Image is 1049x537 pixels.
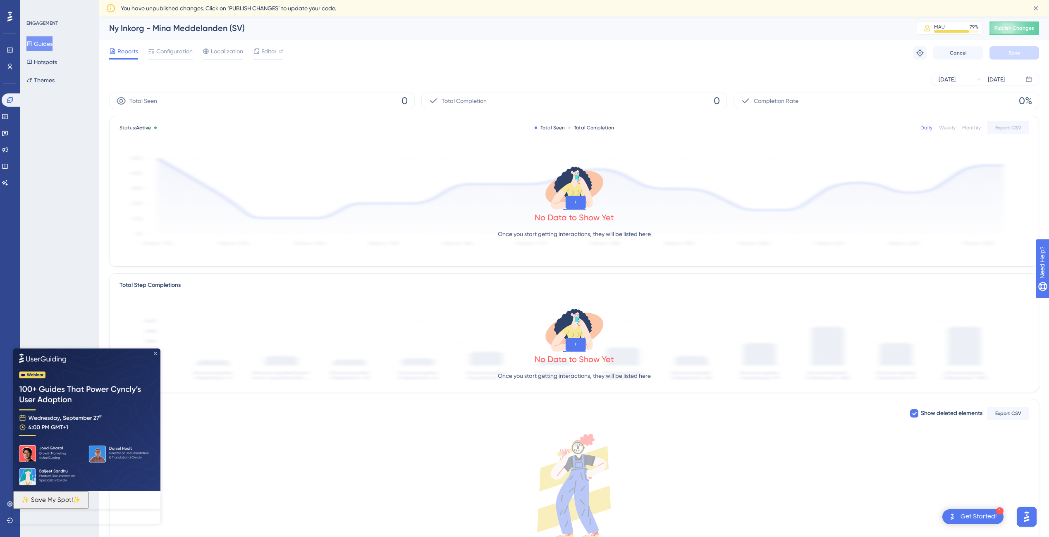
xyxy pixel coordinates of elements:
button: Save [989,46,1039,60]
span: Need Help? [19,2,52,12]
span: Export CSV [995,124,1021,131]
span: Show deleted elements [921,408,982,418]
p: Once you start getting interactions, they will be listed here [498,229,651,239]
span: Completion Rate [754,96,798,106]
div: MAU [934,24,945,30]
span: Status: [119,124,151,131]
div: 1 [996,507,1004,515]
div: No Data to Show Yet [535,212,614,223]
div: Total Completion [568,124,614,131]
span: 0% [1019,94,1032,107]
span: 0 [714,94,720,107]
p: Once you start getting interactions, they will be listed here [498,371,651,381]
div: ENGAGEMENT [26,20,58,26]
span: Editor [261,46,277,56]
div: Monthly [962,124,981,131]
span: 0 [401,94,408,107]
button: Hotspots [26,55,57,69]
span: Configuration [156,46,193,56]
div: Open Get Started! checklist, remaining modules: 1 [942,509,1004,524]
span: Localization [211,46,243,56]
button: Guides [26,36,53,51]
div: 79 % [970,24,979,30]
div: Get Started! [961,512,997,521]
span: Total Seen [129,96,157,106]
span: Total Completion [442,96,487,106]
button: Publish Changes [989,21,1039,35]
div: No Data to Show Yet [535,353,614,365]
span: Publish Changes [994,25,1034,31]
span: Save [1008,50,1020,56]
button: Cancel [933,46,983,60]
button: Export CSV [987,407,1029,420]
span: Cancel [950,50,967,56]
img: launcher-image-alternative-text [947,512,957,522]
button: Themes [26,73,55,88]
button: Export CSV [987,121,1029,134]
div: [DATE] [988,74,1005,84]
span: You have unpublished changes. Click on ‘PUBLISH CHANGES’ to update your code. [121,3,336,13]
div: Ny Inkorg - Mina Meddelanden (SV) [109,22,896,34]
div: Daily [920,124,932,131]
div: Total Seen [535,124,565,131]
div: [DATE] [939,74,956,84]
div: Close Preview [141,3,144,7]
span: Reports [117,46,138,56]
iframe: UserGuiding AI Assistant Launcher [1014,504,1039,529]
div: Total Step Completions [119,280,181,290]
span: Active [136,125,151,131]
div: Weekly [939,124,956,131]
span: Export CSV [995,410,1021,417]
